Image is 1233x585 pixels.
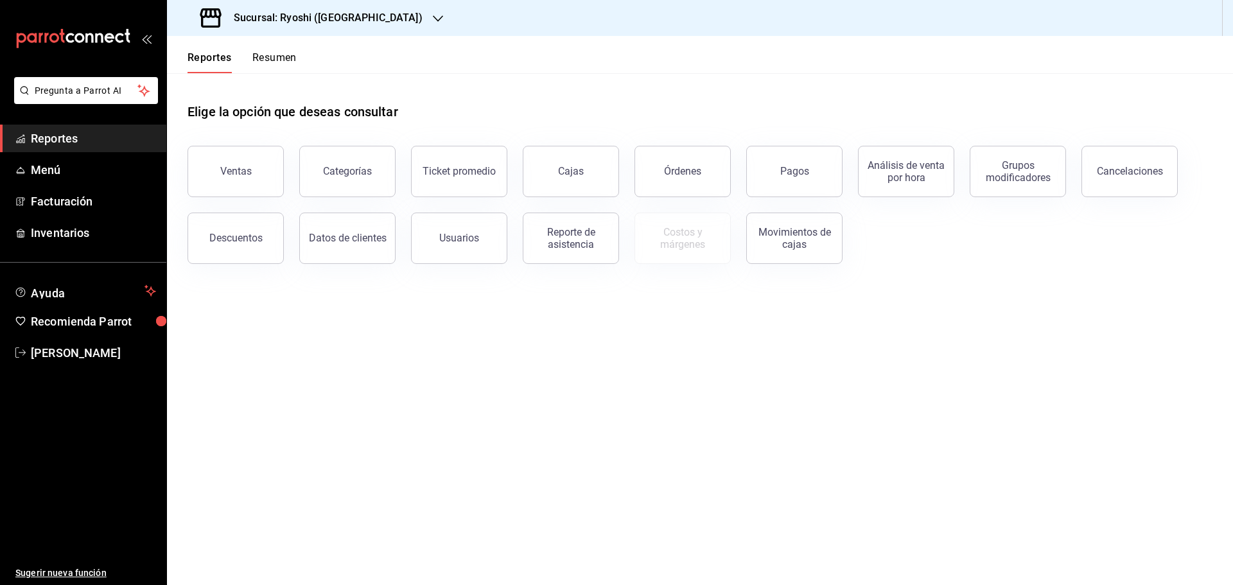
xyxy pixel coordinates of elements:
button: open_drawer_menu [141,33,152,44]
button: Categorías [299,146,396,197]
div: Movimientos de cajas [755,226,834,250]
button: Contrata inventarios para ver este reporte [634,213,731,264]
span: Menú [31,161,156,179]
button: Cajas [523,146,619,197]
div: Cajas [558,165,584,177]
button: Pregunta a Parrot AI [14,77,158,104]
button: Reporte de asistencia [523,213,619,264]
div: Costos y márgenes [643,226,722,250]
button: Movimientos de cajas [746,213,843,264]
button: Pagos [746,146,843,197]
button: Usuarios [411,213,507,264]
span: Reportes [31,130,156,147]
span: Inventarios [31,224,156,241]
button: Reportes [188,51,232,73]
h1: Elige la opción que deseas consultar [188,102,398,121]
button: Grupos modificadores [970,146,1066,197]
span: [PERSON_NAME] [31,344,156,362]
button: Ticket promedio [411,146,507,197]
div: Pagos [780,165,809,177]
button: Datos de clientes [299,213,396,264]
h3: Sucursal: Ryoshi ([GEOGRAPHIC_DATA]) [223,10,423,26]
button: Resumen [252,51,297,73]
button: Análisis de venta por hora [858,146,954,197]
button: Descuentos [188,213,284,264]
div: Usuarios [439,232,479,244]
span: Ayuda [31,283,139,299]
a: Pregunta a Parrot AI [9,93,158,107]
div: Reporte de asistencia [531,226,611,250]
button: Órdenes [634,146,731,197]
div: Órdenes [664,165,701,177]
span: Sugerir nueva función [15,566,156,580]
div: Grupos modificadores [978,159,1058,184]
button: Cancelaciones [1081,146,1178,197]
div: Ticket promedio [423,165,496,177]
button: Ventas [188,146,284,197]
div: Cancelaciones [1097,165,1163,177]
span: Pregunta a Parrot AI [35,84,138,98]
div: Datos de clientes [309,232,387,244]
div: navigation tabs [188,51,297,73]
div: Ventas [220,165,252,177]
div: Descuentos [209,232,263,244]
span: Recomienda Parrot [31,313,156,330]
span: Facturación [31,193,156,210]
div: Categorías [323,165,372,177]
div: Análisis de venta por hora [866,159,946,184]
